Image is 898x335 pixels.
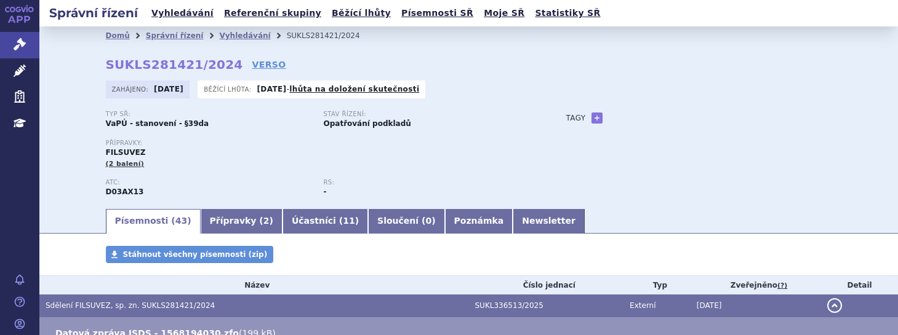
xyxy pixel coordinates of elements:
span: Běžící lhůta: [204,84,254,94]
td: [DATE] [691,294,821,317]
a: lhůta na doložení skutečnosti [289,85,419,93]
h2: Správní řízení [39,4,148,22]
a: Písemnosti (43) [106,209,201,234]
th: Zveřejněno [691,276,821,294]
a: Vyhledávání [148,5,217,22]
span: 43 [175,216,187,226]
a: Účastníci (11) [283,209,368,234]
a: Sloučení (0) [368,209,444,234]
span: 0 [425,216,431,226]
p: Stav řízení: [324,111,529,118]
strong: - [324,187,327,196]
a: Poznámka [445,209,513,234]
th: Číslo jednací [469,276,624,294]
span: Sdělení FILSUVEZ, sp. zn. SUKLS281421/2024 [46,301,215,310]
a: Vyhledávání [219,31,270,40]
h3: Tagy [566,111,586,125]
a: + [591,112,603,124]
p: ATC: [106,179,311,186]
a: Správní řízení [146,31,204,40]
p: Přípravky: [106,140,542,147]
span: 2 [263,216,270,226]
a: Běžící lhůty [328,5,395,22]
a: VERSO [252,58,286,71]
strong: [DATE] [154,85,183,93]
abbr: (?) [777,282,787,290]
p: RS: [324,179,529,186]
strong: [DATE] [257,85,286,93]
a: Moje SŘ [480,5,528,22]
span: Externí [630,301,655,310]
strong: SUKLS281421/2024 [106,57,243,72]
strong: Opatřování podkladů [324,119,411,128]
span: 11 [343,216,355,226]
strong: BŘEZOVÁ KŮRA [106,187,144,196]
a: Referenční skupiny [220,5,325,22]
a: Písemnosti SŘ [398,5,477,22]
td: SUKL336513/2025 [469,294,624,317]
p: Typ SŘ: [106,111,311,118]
th: Detail [821,276,898,294]
button: detail [827,298,842,313]
th: Název [39,276,469,294]
span: Zahájeno: [112,84,151,94]
a: Newsletter [513,209,585,234]
a: Domů [106,31,130,40]
span: FILSUVEZ [106,148,146,157]
li: SUKLS281421/2024 [287,26,376,45]
a: Stáhnout všechny písemnosti (zip) [106,246,274,263]
a: Statistiky SŘ [531,5,604,22]
a: Přípravky (2) [201,209,283,234]
span: Stáhnout všechny písemnosti (zip) [123,250,268,259]
th: Typ [623,276,691,294]
p: - [257,84,419,94]
span: (2 balení) [106,160,145,168]
strong: VaPÚ - stanovení - §39da [106,119,209,128]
